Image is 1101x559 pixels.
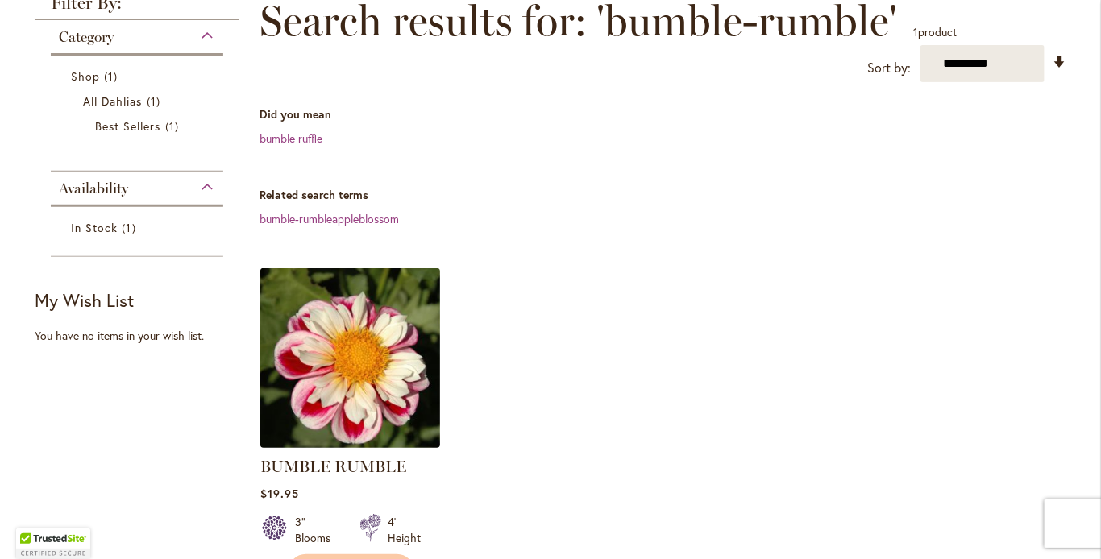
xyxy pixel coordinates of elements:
[71,220,118,235] span: In Stock
[913,24,918,39] span: 1
[71,68,100,84] span: Shop
[71,219,207,236] a: In Stock 1
[256,264,445,453] img: BUMBLE RUMBLE
[83,93,143,109] span: All Dahlias
[913,19,957,45] p: product
[867,53,911,83] label: Sort by:
[59,28,114,46] span: Category
[260,187,1066,203] dt: Related search terms
[295,514,340,546] div: 3" Blooms
[71,68,207,85] a: Shop
[95,118,183,135] a: Best Sellers
[165,118,183,135] span: 1
[35,288,134,312] strong: My Wish List
[260,211,399,226] a: bumble-rumbleappleblossom
[388,514,421,546] div: 4' Height
[122,219,139,236] span: 1
[260,436,440,451] a: BUMBLE RUMBLE
[147,93,164,110] span: 1
[95,118,161,134] span: Best Sellers
[260,457,406,476] a: BUMBLE RUMBLE
[59,180,128,197] span: Availability
[260,486,298,501] span: $19.95
[260,106,1066,122] dt: Did you mean
[260,130,322,146] a: bumble ruffle
[83,93,195,110] a: All Dahlias
[12,502,57,547] iframe: Launch Accessibility Center
[35,328,250,344] div: You have no items in your wish list.
[104,68,122,85] span: 1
